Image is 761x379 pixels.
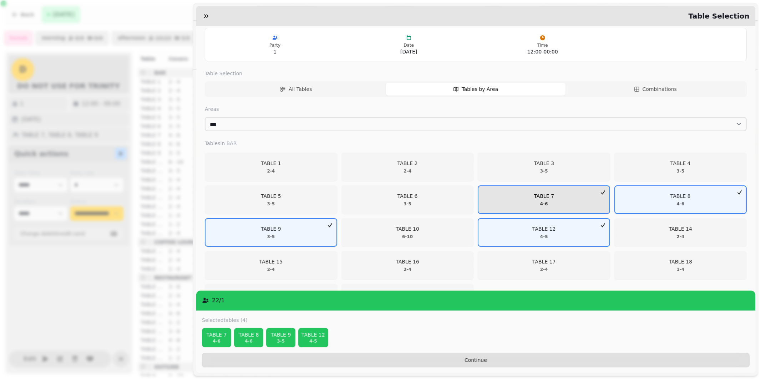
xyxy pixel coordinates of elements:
button: TABLE 181-4 [614,251,747,280]
p: TABLE 3 [534,160,554,167]
p: 2 - 4 [669,234,692,240]
p: 1 - 4 [669,267,692,272]
button: TABLE 63-5 [341,185,474,214]
span: Continue [208,358,744,363]
p: TABLE 9 [261,225,281,232]
label: Selected tables (4) [202,317,248,324]
p: 3 - 5 [261,234,281,240]
p: TABLE 2 [397,160,418,167]
button: TABLE 152-4 [205,251,337,280]
p: TABLE 4 [670,160,691,167]
p: 6 - 10 [396,234,420,240]
p: 4 - 5 [301,338,325,344]
button: TABLE 93-5 [266,328,295,347]
button: TABLE 43-5 [614,153,747,181]
p: TABLE 15 [259,258,283,265]
p: 3 - 5 [534,168,554,174]
p: TABLE 7 [534,193,554,200]
p: TABLE 16 [396,258,420,265]
p: 3 - 5 [670,168,691,174]
p: 2 - 4 [532,267,556,272]
p: TABLE 8 [670,193,691,200]
button: TABLE 93-5 [205,218,337,247]
button: All Tables [206,83,386,96]
p: 2 - 4 [259,267,283,272]
p: TABLE 7 [205,331,228,338]
p: TABLE 12 [532,225,556,232]
p: 2 - 4 [396,267,420,272]
p: [DATE] [345,48,473,55]
button: TABLE 124-5 [298,328,328,347]
button: TABLE 74-6 [202,328,231,347]
p: 2 - 4 [261,168,281,174]
p: TABLE 8 [237,331,260,338]
button: TABLE 84-6 [614,185,747,214]
button: Combinations [565,83,745,96]
p: TABLE 12 [301,331,325,338]
p: 2 - 4 [397,168,418,174]
button: Tables by Area [386,83,566,96]
p: 3 - 5 [269,338,292,344]
p: 22 / 1 [212,296,225,305]
button: TABLE 12-4 [205,153,337,181]
button: TABLE 191-2 [205,284,337,312]
button: TABLE 74-6 [478,185,610,214]
button: TABLE 172-4 [478,251,610,280]
p: 4 - 6 [534,201,554,207]
button: TABLE 33-5 [478,153,610,181]
button: TABLE 502-4 [341,284,474,312]
p: TABLE 17 [532,258,556,265]
p: TABLE 6 [397,193,418,200]
p: 1 [211,48,339,55]
span: All Tables [289,86,312,93]
p: 4 - 6 [237,338,260,344]
label: Areas [205,106,747,113]
button: TABLE 106-10 [341,218,474,247]
p: TABLE 10 [396,225,420,232]
label: Tables in BAR [205,140,747,147]
span: Tables by Area [462,86,498,93]
button: TABLE 162-4 [341,251,474,280]
p: 4 - 5 [532,234,556,240]
p: TABLE 18 [669,258,692,265]
span: Combinations [643,86,677,93]
button: TABLE 124-5 [478,218,610,247]
p: 4 - 6 [670,201,691,207]
button: TABLE 53-5 [205,185,337,214]
button: TABLE 142-4 [614,218,747,247]
button: TABLE 22-4 [341,153,474,181]
button: TABLE 84-6 [234,328,263,347]
p: 12:00 - 00:00 [479,48,607,55]
p: TABLE 1 [261,160,281,167]
label: Table Selection [205,70,747,77]
button: Continue [202,353,750,367]
p: 4 - 6 [205,338,228,344]
p: TABLE 5 [261,193,281,200]
p: TABLE 14 [669,225,692,232]
p: 3 - 5 [261,201,281,207]
p: 3 - 5 [397,201,418,207]
p: TABLE 9 [269,331,292,338]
